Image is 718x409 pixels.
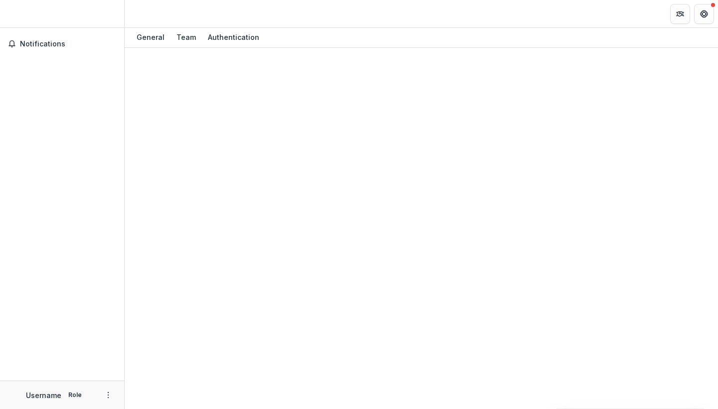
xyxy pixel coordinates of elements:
[133,30,169,44] div: General
[133,28,169,47] a: General
[4,36,120,52] button: Notifications
[204,28,263,47] a: Authentication
[65,391,85,400] p: Role
[102,389,114,401] button: More
[20,40,116,48] span: Notifications
[26,390,61,401] p: Username
[694,4,714,24] button: Get Help
[173,30,200,44] div: Team
[173,28,200,47] a: Team
[670,4,690,24] button: Partners
[204,30,263,44] div: Authentication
